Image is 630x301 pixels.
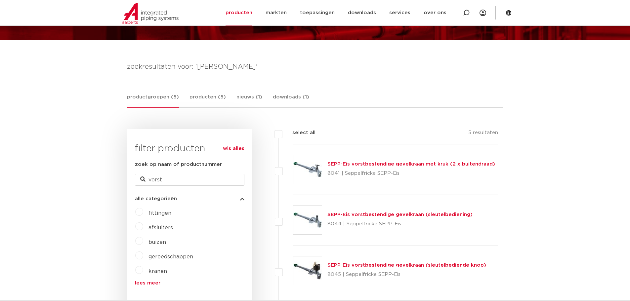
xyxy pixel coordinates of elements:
a: lees meer [135,281,244,285]
input: zoeken [135,174,244,186]
a: downloads (1) [273,93,309,107]
span: alle categorieën [135,196,177,201]
a: productgroepen (5) [127,93,179,108]
p: 5 resultaten [468,129,498,139]
h3: filter producten [135,142,244,155]
img: Thumbnail for SEPP-Eis vorstbestendige gevelkraan (sleutelbediende knop) [293,256,322,285]
label: zoek op naam of productnummer [135,161,222,169]
button: alle categorieën [135,196,244,201]
a: afsluiters [148,225,173,230]
a: SEPP-Eis vorstbestendige gevelkraan (sleutelbediening) [327,212,473,217]
a: gereedschappen [148,254,193,259]
h4: zoekresultaten voor: '[PERSON_NAME]' [127,61,503,72]
a: SEPP-Eis vorstbestendige gevelkraan met kruk (2 x buitendraad) [327,162,495,167]
a: SEPP-Eis vorstbestendige gevelkraan (sleutelbediende knop) [327,263,486,268]
a: fittingen [148,210,171,216]
a: wis alles [223,145,244,153]
a: nieuws (1) [236,93,262,107]
a: producten (5) [189,93,226,107]
label: select all [282,129,315,137]
p: 8041 | Seppelfricke SEPP-Eis [327,168,495,179]
p: 8044 | Seppelfricke SEPP-Eis [327,219,473,229]
img: Thumbnail for SEPP-Eis vorstbestendige gevelkraan (sleutelbediening) [293,206,322,234]
a: buizen [148,240,166,245]
img: Thumbnail for SEPP-Eis vorstbestendige gevelkraan met kruk (2 x buitendraad) [293,155,322,184]
a: kranen [148,269,167,274]
p: 8045 | Seppelfricke SEPP-Eis [327,269,486,280]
